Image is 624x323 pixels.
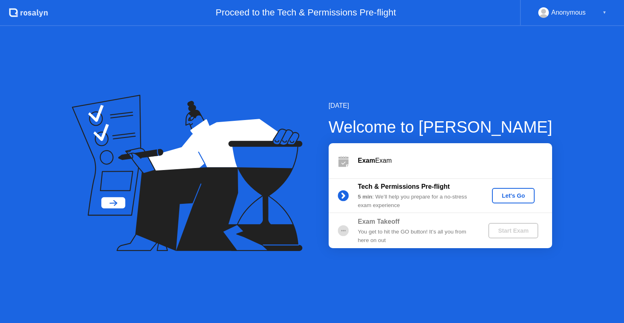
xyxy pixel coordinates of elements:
[358,157,375,164] b: Exam
[492,188,535,203] button: Let's Go
[358,183,450,190] b: Tech & Permissions Pre-flight
[358,193,475,210] div: : We’ll help you prepare for a no-stress exam experience
[492,227,535,234] div: Start Exam
[329,101,552,111] div: [DATE]
[488,223,538,238] button: Start Exam
[329,115,552,139] div: Welcome to [PERSON_NAME]
[358,218,400,225] b: Exam Takeoff
[602,7,607,18] div: ▼
[551,7,586,18] div: Anonymous
[358,194,373,200] b: 5 min
[495,192,531,199] div: Let's Go
[358,228,475,244] div: You get to hit the GO button! It’s all you from here on out
[358,156,552,166] div: Exam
